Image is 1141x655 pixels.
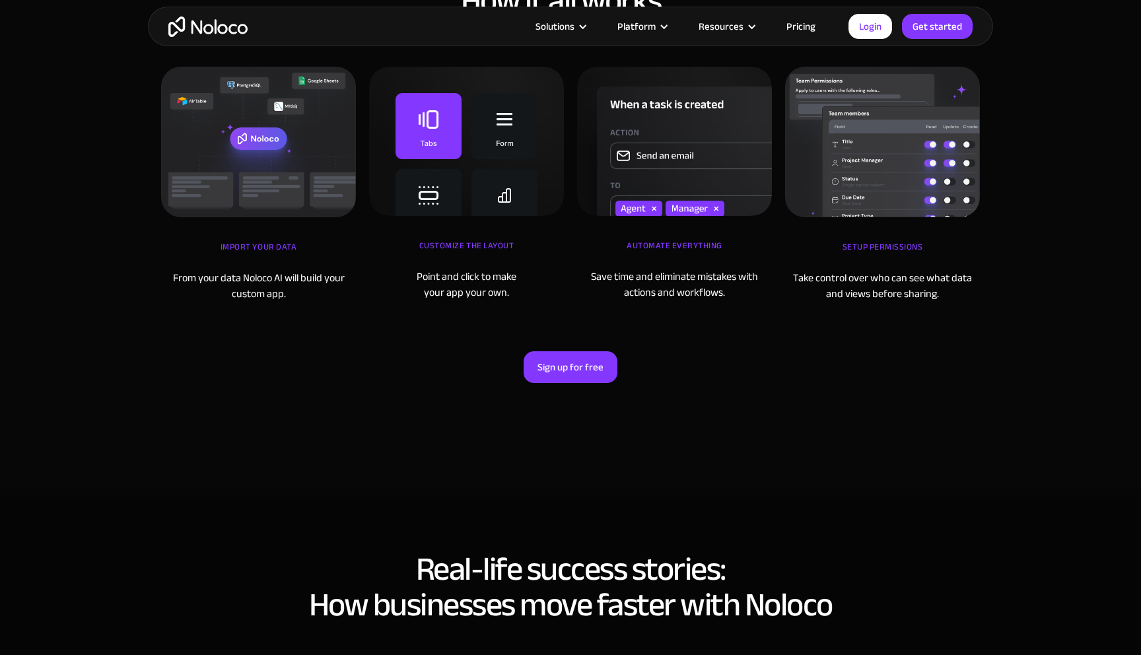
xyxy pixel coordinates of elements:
[369,269,564,300] div: Point and click to make your app your own.
[524,351,617,383] a: Sign up for free
[369,236,564,269] div: Customize the layout
[699,18,743,35] div: Resources
[601,18,682,35] div: Platform
[577,269,772,300] div: Save time and eliminate mistakes with actions and workflows.
[519,18,601,35] div: Solutions
[848,14,892,39] a: Login
[617,18,656,35] div: Platform
[161,551,980,623] h2: Real-life success stories: How businesses move faster with Noloco
[161,237,356,270] div: iMPORT YOUR DATA
[536,18,574,35] div: Solutions
[785,237,980,270] div: Setup Permissions
[902,14,973,39] a: Get started
[770,18,832,35] a: Pricing
[168,17,248,37] a: home
[682,18,770,35] div: Resources
[161,270,356,302] div: From your data Noloco AI will build your custom app.
[577,236,772,269] div: Automate Everything
[785,270,980,302] div: Take control over who can see what data and views before sharing.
